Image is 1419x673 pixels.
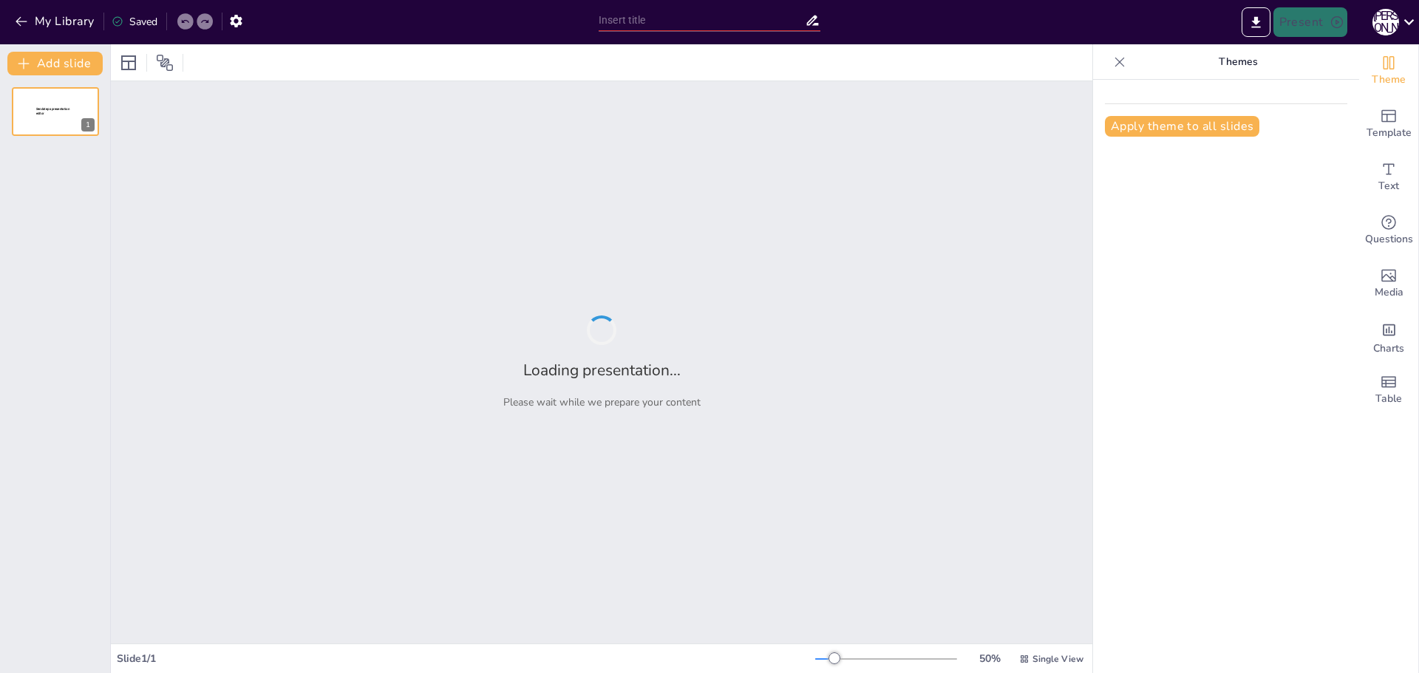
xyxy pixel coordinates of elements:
input: Insert title [599,10,805,31]
button: Add slide [7,52,103,75]
button: Present [1273,7,1347,37]
span: Template [1367,125,1412,141]
span: Table [1375,391,1402,407]
span: Text [1378,178,1399,194]
button: М [PERSON_NAME] [1372,7,1399,37]
div: Slide 1 / 1 [117,652,815,666]
div: Get real-time input from your audience [1359,204,1418,257]
div: Add text boxes [1359,151,1418,204]
h2: Loading presentation... [523,360,681,380]
div: Add ready made slides [1359,98,1418,151]
p: Themes [1132,44,1344,80]
div: 1 [81,118,95,131]
div: Add charts and graphs [1359,310,1418,363]
button: My Library [11,10,101,33]
span: Charts [1373,341,1404,357]
div: М [PERSON_NAME] [1372,9,1399,35]
div: Add images, graphics, shapes or video [1359,257,1418,310]
span: Sendsteps presentation editor [36,107,69,115]
button: Export to PowerPoint [1242,7,1270,37]
button: Apply theme to all slides [1105,116,1259,137]
div: Change the overall theme [1359,44,1418,98]
span: Media [1375,284,1403,301]
span: Questions [1365,231,1413,247]
div: Layout [117,51,140,75]
p: Please wait while we prepare your content [503,395,701,409]
div: 50 % [972,652,1007,666]
div: 1 [12,87,99,136]
div: Add a table [1359,363,1418,417]
span: Position [156,54,174,72]
span: Theme [1372,72,1406,88]
span: Single View [1032,653,1083,665]
div: Saved [112,15,157,29]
